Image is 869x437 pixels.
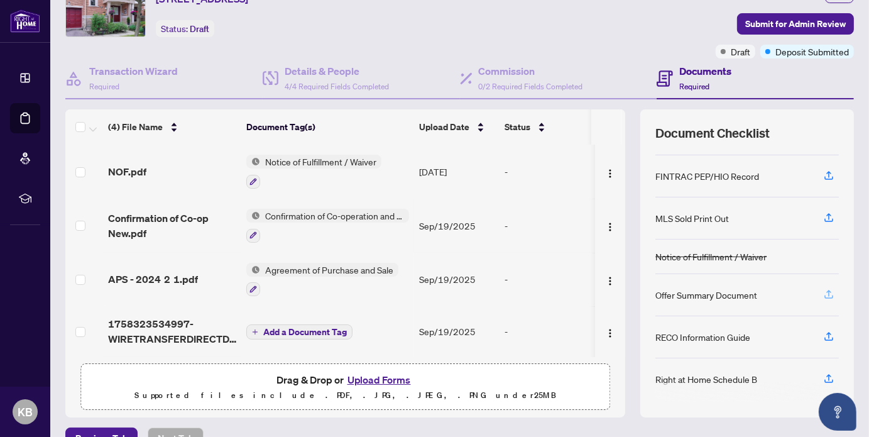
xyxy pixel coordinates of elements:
div: Offer Summary Document [655,288,757,302]
span: Required [89,82,119,91]
div: Notice of Fulfillment / Waiver [655,250,767,263]
p: Supported files include .PDF, .JPG, .JPEG, .PNG under 25 MB [89,388,602,403]
span: (4) File Name [108,120,163,134]
img: Logo [605,169,615,179]
span: Required [679,82,709,91]
div: FINTRAC PEP/HIO Record [655,169,759,183]
span: Confirmation of Co-op New.pdf [108,211,236,241]
img: Logo [605,222,615,232]
img: Logo [605,328,615,338]
button: Logo [600,321,620,341]
img: Logo [605,276,615,286]
button: Upload Forms [344,372,415,388]
span: Confirmation of Co-operation and Representation—Buyer/Seller [260,209,409,223]
th: Status [500,109,606,145]
span: Document Checklist [655,124,770,142]
span: Add a Document Tag [263,328,347,336]
span: Status [505,120,530,134]
td: Sep/19/2025 [414,199,500,253]
th: (4) File Name [103,109,241,145]
button: Add a Document Tag [246,324,353,340]
td: Sep/19/2025 [414,306,500,357]
td: [DATE] [414,145,500,199]
span: 1758323534997-WIRETRANSFERDIRECTDEPOSITPROCEDUREREA.pdf [108,316,236,346]
span: 0/2 Required Fields Completed [479,82,583,91]
div: RECO Information Guide [655,330,750,344]
button: Logo [600,269,620,289]
h4: Commission [479,64,583,79]
button: Logo [600,162,620,182]
div: - [505,165,601,179]
button: Submit for Admin Review [737,13,854,35]
span: Submit for Admin Review [745,14,846,34]
span: Agreement of Purchase and Sale [260,263,398,277]
h4: Documents [679,64,731,79]
span: Deposit Submitted [775,45,849,58]
img: Status Icon [246,209,260,223]
div: - [505,219,601,233]
div: - [505,324,601,338]
button: Logo [600,216,620,236]
button: Status IconAgreement of Purchase and Sale [246,263,398,297]
img: Status Icon [246,155,260,169]
span: Notice of Fulfillment / Waiver [260,155,381,169]
td: Sep/19/2025 [414,253,500,307]
div: MLS Sold Print Out [655,211,729,225]
th: Document Tag(s) [241,109,414,145]
span: APS - 2024 2 1.pdf [108,272,198,287]
h4: Details & People [285,64,389,79]
span: Draft [190,23,209,35]
span: 4/4 Required Fields Completed [285,82,389,91]
span: KB [18,403,33,421]
button: Add a Document Tag [246,323,353,340]
img: Status Icon [246,263,260,277]
button: Open asap [819,393,856,431]
div: - [505,272,601,286]
span: NOF.pdf [108,164,146,179]
span: Upload Date [419,120,469,134]
span: plus [252,329,258,335]
div: Status: [156,20,214,37]
div: Right at Home Schedule B [655,372,757,386]
button: Status IconNotice of Fulfillment / Waiver [246,155,381,189]
span: Draft [731,45,750,58]
h4: Transaction Wizard [89,64,178,79]
img: logo [10,9,40,33]
span: Drag & Drop or [276,372,415,388]
button: Status IconConfirmation of Co-operation and Representation—Buyer/Seller [246,209,409,243]
th: Upload Date [414,109,500,145]
span: Drag & Drop orUpload FormsSupported files include .PDF, .JPG, .JPEG, .PNG under25MB [81,364,609,411]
